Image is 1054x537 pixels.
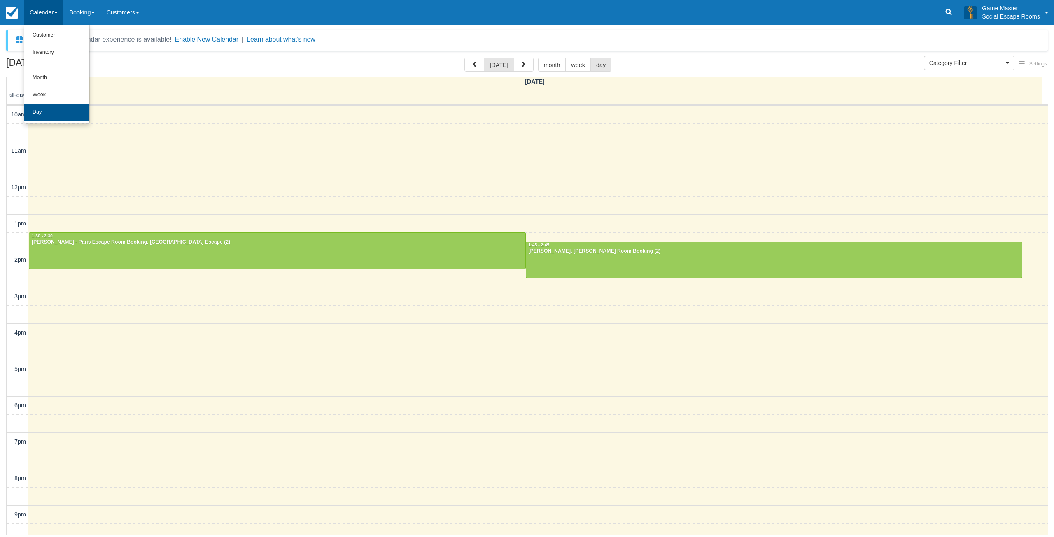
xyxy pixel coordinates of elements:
span: Category Filter [929,59,1004,67]
a: Month [24,69,89,86]
span: 11am [11,147,26,154]
a: 1:30 - 2:30[PERSON_NAME] - Paris Escape Room Booking, [GEOGRAPHIC_DATA] Escape (2) [29,232,526,269]
div: A new Booking Calendar experience is available! [28,35,172,44]
h2: [DATE] [6,58,110,73]
a: 1:45 - 2:45[PERSON_NAME], [PERSON_NAME] Room Booking (2) [526,242,1023,278]
img: A3 [964,6,977,19]
span: 4pm [14,329,26,336]
span: 1pm [14,220,26,227]
span: 8pm [14,475,26,481]
img: checkfront-main-nav-mini-logo.png [6,7,18,19]
span: all-day [9,92,26,98]
span: | [242,36,243,43]
a: Day [24,104,89,121]
button: day [590,58,611,72]
button: [DATE] [484,58,514,72]
span: 6pm [14,402,26,409]
div: [PERSON_NAME], [PERSON_NAME] Room Booking (2) [528,248,1020,255]
ul: Calendar [24,25,90,123]
a: Inventory [24,44,89,61]
span: 10am [11,111,26,118]
span: 5pm [14,366,26,372]
div: [PERSON_NAME] - Paris Escape Room Booking, [GEOGRAPHIC_DATA] Escape (2) [31,239,523,246]
button: month [538,58,566,72]
span: 12pm [11,184,26,191]
span: 1:45 - 2:45 [529,243,550,247]
button: Category Filter [924,56,1014,70]
a: Customer [24,27,89,44]
span: [DATE] [525,78,545,85]
p: Game Master [982,4,1040,12]
p: Social Escape Rooms [982,12,1040,21]
a: Learn about what's new [247,36,315,43]
span: 3pm [14,293,26,300]
span: 9pm [14,511,26,518]
button: Settings [1014,58,1052,70]
span: 2pm [14,256,26,263]
a: Week [24,86,89,104]
button: week [565,58,591,72]
span: Settings [1029,61,1047,67]
button: Enable New Calendar [175,35,238,44]
span: 7pm [14,438,26,445]
span: 1:30 - 2:30 [32,234,53,238]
